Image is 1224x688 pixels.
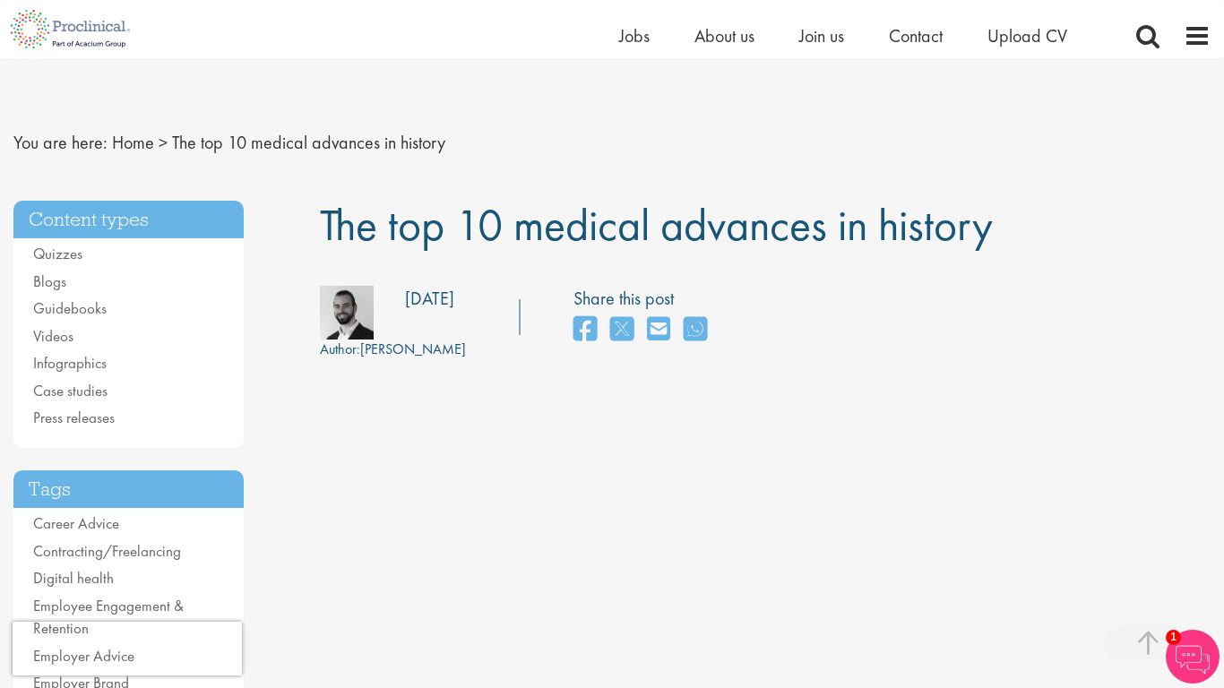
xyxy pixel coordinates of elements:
a: Infographics [33,353,107,373]
span: The top 10 medical advances in history [320,196,993,254]
a: share on twitter [610,311,634,349]
span: 1 [1166,630,1181,645]
a: Videos [33,326,73,346]
img: 76d2c18e-6ce3-4617-eefd-08d5a473185b [320,286,374,340]
a: About us [694,24,754,47]
h3: Tags [13,470,244,509]
a: Blogs [33,271,66,291]
a: Employee Engagement & Retention [33,596,184,639]
div: [PERSON_NAME] [320,340,466,360]
a: Contact [889,24,943,47]
a: Digital health [33,568,114,588]
a: share on facebook [573,311,597,349]
a: breadcrumb link [112,131,154,154]
h3: Content types [13,201,244,239]
span: The top 10 medical advances in history [172,131,445,154]
a: share on whats app [684,311,707,349]
a: Join us [799,24,844,47]
a: Quizzes [33,244,82,263]
iframe: reCAPTCHA [13,622,242,675]
a: share on email [647,311,670,349]
span: Author: [320,340,360,358]
a: Upload CV [987,24,1067,47]
div: [DATE] [405,286,454,312]
a: Career Advice [33,513,119,533]
a: Jobs [619,24,650,47]
span: You are here: [13,131,108,154]
span: > [159,131,168,154]
a: Press releases [33,408,115,427]
a: Contracting/Freelancing [33,541,181,561]
label: Share this post [573,286,716,312]
img: Chatbot [1166,630,1220,684]
a: Guidebooks [33,298,107,318]
a: Case studies [33,381,108,400]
